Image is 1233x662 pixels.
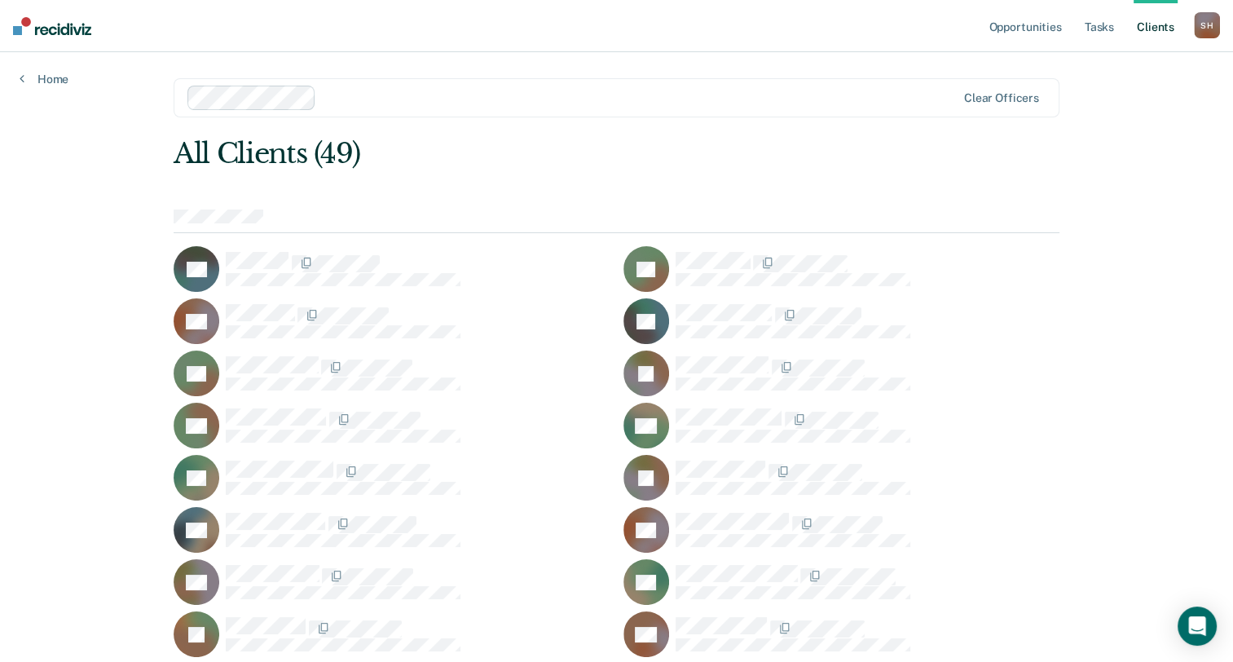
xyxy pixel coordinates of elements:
[964,91,1039,105] div: Clear officers
[20,72,68,86] a: Home
[1194,12,1220,38] div: S H
[174,137,882,170] div: All Clients (49)
[13,17,91,35] img: Recidiviz
[1178,607,1217,646] div: Open Intercom Messenger
[1194,12,1220,38] button: SH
